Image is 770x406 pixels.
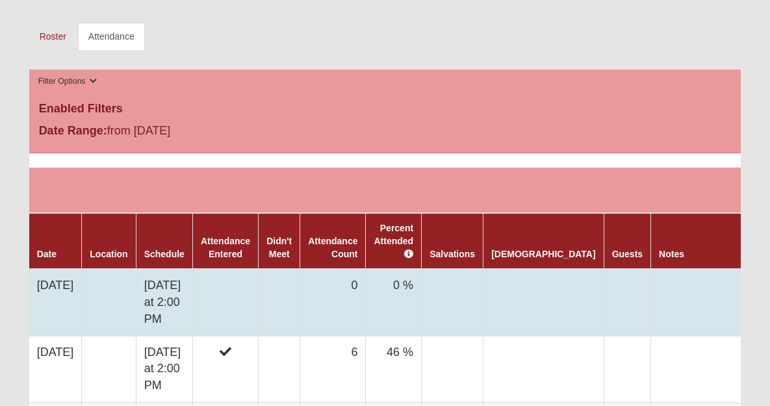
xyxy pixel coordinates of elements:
td: 0 [300,269,366,336]
h4: Enabled Filters [39,102,732,116]
td: [DATE] at 2:00 PM [136,269,192,336]
th: Guests [604,213,650,269]
div: from [DATE] [29,122,266,143]
td: [DATE] [29,269,82,336]
a: Location [90,249,127,259]
a: Attendance Entered [201,236,250,259]
th: Salvations [422,213,483,269]
label: Date Range: [39,122,107,140]
button: Filter Options [34,75,101,88]
td: [DATE] at 2:00 PM [136,336,192,402]
a: Attendance Count [308,236,357,259]
a: Schedule [144,249,185,259]
th: [DEMOGRAPHIC_DATA] [483,213,604,269]
a: Roster [29,23,77,50]
td: 0 % [366,269,422,336]
a: Didn't Meet [266,236,292,259]
td: 6 [300,336,366,402]
td: [DATE] [29,336,82,402]
a: Date [37,249,57,259]
a: Percent Attended [374,223,413,259]
td: 46 % [366,336,422,402]
a: Attendance [78,23,145,50]
a: Notes [659,249,684,259]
